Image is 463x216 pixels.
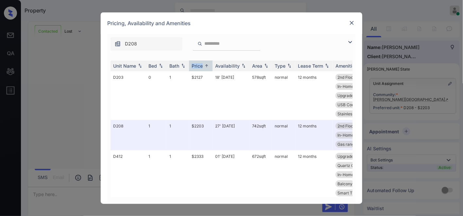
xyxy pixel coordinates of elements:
div: Bed [148,63,157,69]
span: 2nd Floor [337,75,355,80]
td: D208 [111,120,146,150]
td: D412 [111,150,146,199]
span: Quartz Countert... [337,163,370,168]
div: Pricing, Availability and Amenities [101,12,362,34]
td: normal [272,120,295,150]
div: Unit Name [113,63,136,69]
img: sorting [263,63,269,68]
img: close [349,20,355,26]
span: In-Home Washer ... [337,172,373,177]
td: normal [272,150,295,199]
td: 12 months [295,150,333,199]
div: Lease Term [298,63,323,69]
td: $2333 [189,150,213,199]
div: Availability [215,63,240,69]
img: sorting [286,63,293,68]
span: Balcony [337,181,352,186]
span: USB Compatible ... [337,102,372,107]
span: 2nd Floor [337,124,355,128]
td: $2127 [189,71,213,120]
span: Smart Thermosta... [337,191,373,195]
td: 12 months [295,71,333,120]
span: In-Home Washer ... [337,84,373,89]
img: sorting [240,63,247,68]
img: icon-zuma [346,38,354,46]
td: 18' [DATE] [213,71,249,120]
td: 27' [DATE] [213,120,249,150]
td: 1 [146,120,167,150]
span: Upgrades: 1x1 [337,154,363,159]
td: $2203 [189,120,213,150]
div: Type [275,63,285,69]
td: 1 [167,120,189,150]
img: sorting [158,63,164,68]
td: 1 [146,150,167,199]
span: Gas range [337,142,356,147]
td: D203 [111,71,146,120]
div: Bath [169,63,179,69]
div: Area [252,63,262,69]
img: icon-zuma [197,41,202,47]
td: 578 sqft [249,71,272,120]
span: D208 [125,40,137,47]
td: 01' [DATE] [213,150,249,199]
div: Price [192,63,203,69]
span: Stainless Steel... [337,111,368,116]
span: In-Home Washer ... [337,133,373,138]
img: sorting [324,63,330,68]
img: sorting [137,63,143,68]
td: 1 [167,150,189,199]
td: 12 months [295,120,333,150]
td: normal [272,71,295,120]
div: Amenities [335,63,357,69]
span: Upgrades: Studi... [337,93,370,98]
img: sorting [180,63,186,68]
td: 1 [167,71,189,120]
td: 0 [146,71,167,120]
img: icon-zuma [114,41,121,47]
td: 672 sqft [249,150,272,199]
td: 742 sqft [249,120,272,150]
img: sorting [203,63,210,68]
